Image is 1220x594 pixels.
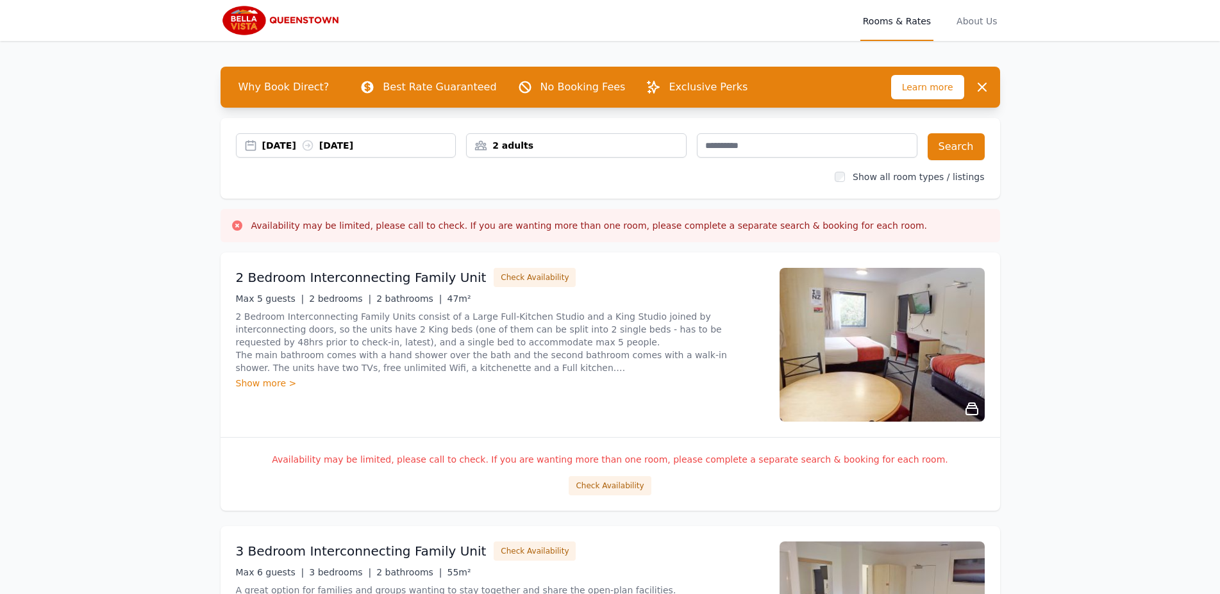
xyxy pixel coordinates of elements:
span: 47m² [447,293,471,304]
div: 2 adults [467,139,686,152]
p: Availability may be limited, please call to check. If you are wanting more than one room, please ... [236,453,985,466]
button: Search [928,133,985,160]
p: No Booking Fees [540,79,626,95]
p: 2 Bedroom Interconnecting Family Units consist of a Large Full-Kitchen Studio and a King Studio j... [236,310,764,374]
p: Exclusive Perks [669,79,748,95]
span: Max 6 guests | [236,567,305,577]
button: Check Availability [569,476,651,495]
button: Check Availability [494,268,576,287]
span: 2 bedrooms | [309,293,371,304]
button: Check Availability [494,541,576,561]
span: 2 bathrooms | [376,293,442,304]
label: Show all room types / listings [853,172,984,182]
h3: Availability may be limited, please call to check. If you are wanting more than one room, please ... [251,219,928,232]
h3: 2 Bedroom Interconnecting Family Unit [236,268,487,286]
span: 2 bathrooms | [376,567,442,577]
p: Best Rate Guaranteed [383,79,496,95]
div: [DATE] [DATE] [262,139,456,152]
span: 3 bedrooms | [309,567,371,577]
span: Why Book Direct? [228,74,340,100]
img: Bella Vista Queenstown [221,5,344,36]
span: Max 5 guests | [236,293,305,304]
span: Learn more [891,75,964,99]
span: 55m² [447,567,471,577]
div: Show more > [236,377,764,390]
h3: 3 Bedroom Interconnecting Family Unit [236,542,487,560]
